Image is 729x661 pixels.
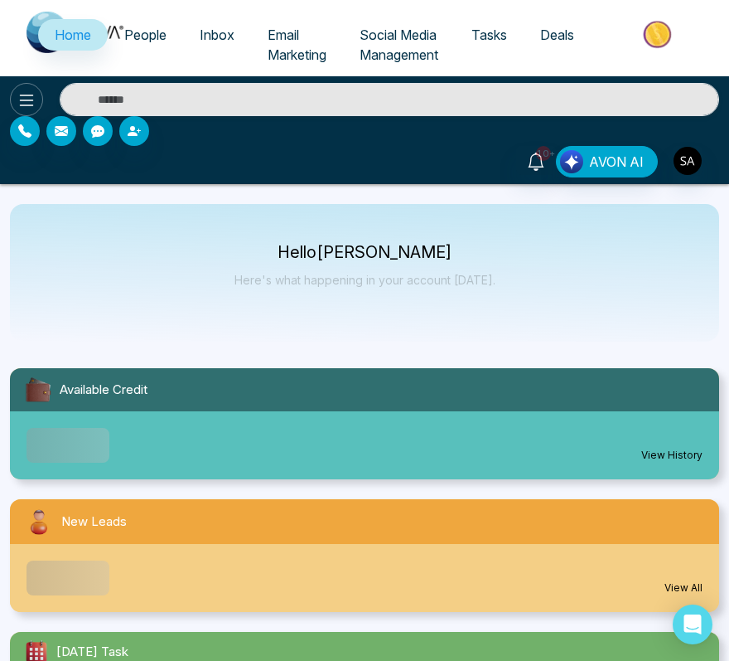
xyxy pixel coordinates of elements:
[234,273,495,287] p: Here's what happening in your account [DATE].
[23,375,53,405] img: availableCredit.svg
[641,448,702,463] a: View History
[673,605,712,644] div: Open Intercom Messenger
[360,27,438,63] span: Social Media Management
[38,19,108,51] a: Home
[540,27,574,43] span: Deals
[673,147,702,175] img: User Avatar
[455,19,524,51] a: Tasks
[516,146,556,175] a: 10+
[124,27,167,43] span: People
[108,19,183,51] a: People
[664,581,702,595] a: View All
[183,19,251,51] a: Inbox
[234,245,495,260] p: Hello [PERSON_NAME]
[599,16,719,53] img: Market-place.gif
[268,27,326,63] span: Email Marketing
[61,513,127,532] span: New Leads
[536,146,551,161] span: 10+
[23,506,55,537] img: newLeads.svg
[589,152,644,172] span: AVON AI
[60,381,147,400] span: Available Credit
[471,27,507,43] span: Tasks
[343,19,455,70] a: Social Media Management
[556,146,658,177] button: AVON AI
[251,19,343,70] a: Email Marketing
[27,12,126,53] img: Nova CRM Logo
[200,27,234,43] span: Inbox
[55,27,91,43] span: Home
[560,150,583,173] img: Lead Flow
[524,19,591,51] a: Deals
